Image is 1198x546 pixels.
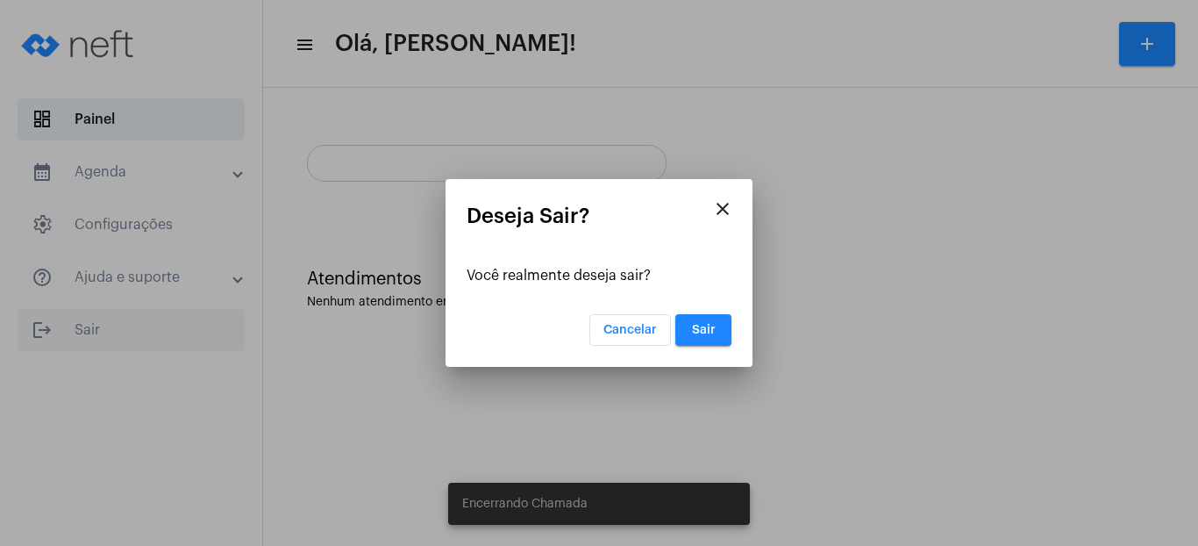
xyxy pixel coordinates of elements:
span: Sair [692,324,716,336]
mat-card-title: Deseja Sair? [467,205,731,227]
span: Cancelar [603,324,657,336]
mat-icon: close [712,198,733,219]
div: Você realmente deseja sair? [467,268,731,284]
button: Sair [675,314,731,346]
button: Cancelar [589,314,671,346]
